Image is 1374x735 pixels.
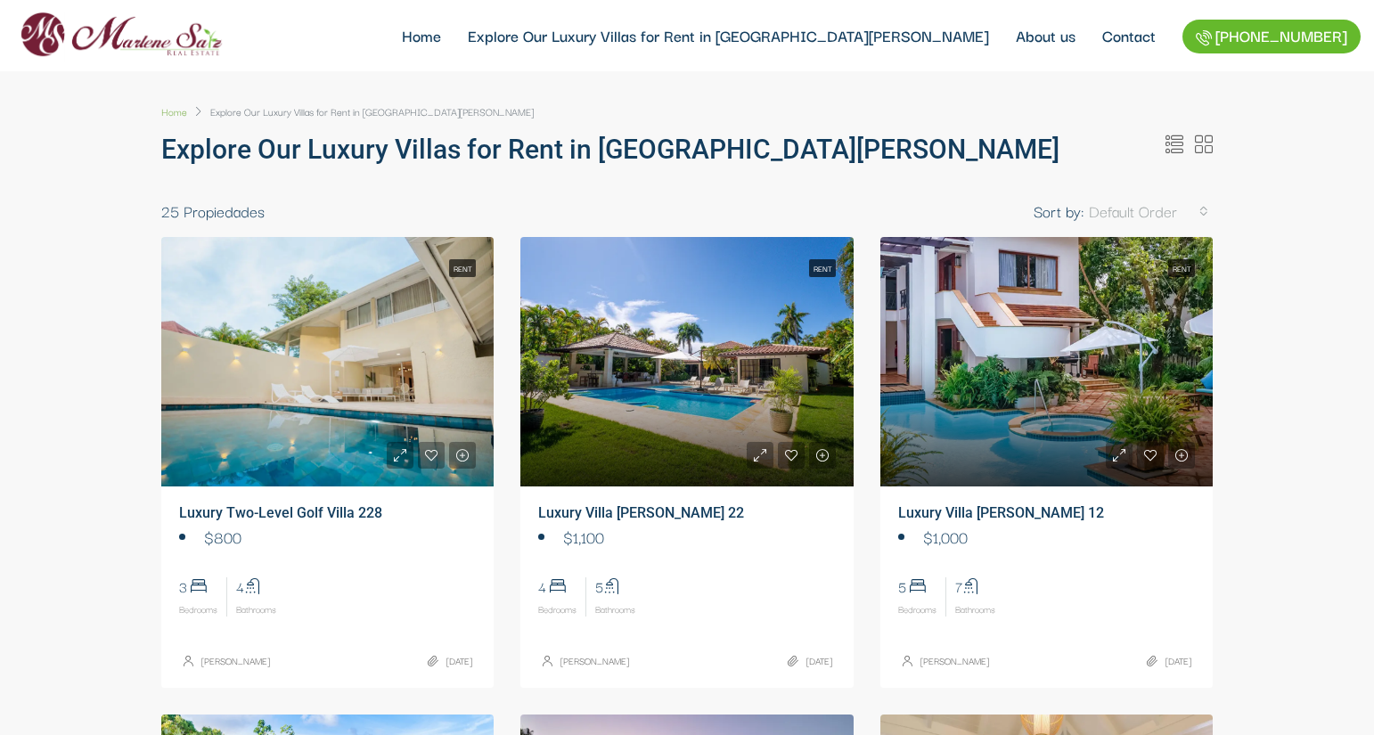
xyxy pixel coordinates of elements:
span: Home [161,103,187,119]
a: Home [161,98,187,125]
div: [DATE] [788,648,832,674]
li: Explore Our Luxury Villas for Rent in [GEOGRAPHIC_DATA][PERSON_NAME] [187,98,534,125]
span: 7 [955,577,995,593]
div: Default Order [1089,193,1177,229]
button: Default Order [1086,192,1211,230]
span: 4 [236,577,276,593]
a: [PERSON_NAME] [560,648,629,674]
div: [DATE] [1147,648,1191,674]
li: Bedrooms [538,577,586,617]
li: $1,000 [898,524,1195,551]
span: 5 [595,577,635,593]
li: Bathrooms [946,577,1004,617]
a: Luxury Villa [PERSON_NAME] 12 [898,504,1104,521]
span: 5 [898,577,936,593]
h1: Explore Our Luxury Villas for Rent in [GEOGRAPHIC_DATA][PERSON_NAME] [161,134,1157,166]
span: 3 [179,577,217,593]
a: Luxury Villa [PERSON_NAME] 22 [538,504,744,521]
li: $800 [179,524,476,551]
div: Sort by: [1034,198,1084,225]
a: [PHONE_NUMBER] [1182,20,1361,53]
img: logo [13,6,228,64]
a: Luxury Two-Level Golf Villa 228 [179,504,382,521]
span: 4 [538,577,577,593]
a: [PERSON_NAME] [920,648,989,674]
div: 25 Propiedades [161,198,1034,225]
li: Bedrooms [179,577,227,617]
li: Bathrooms [227,577,285,617]
a: [PERSON_NAME] [201,648,270,674]
div: [DATE] [428,648,472,674]
li: Bathrooms [586,577,644,617]
li: $1,100 [538,524,835,551]
li: Bedrooms [898,577,946,617]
